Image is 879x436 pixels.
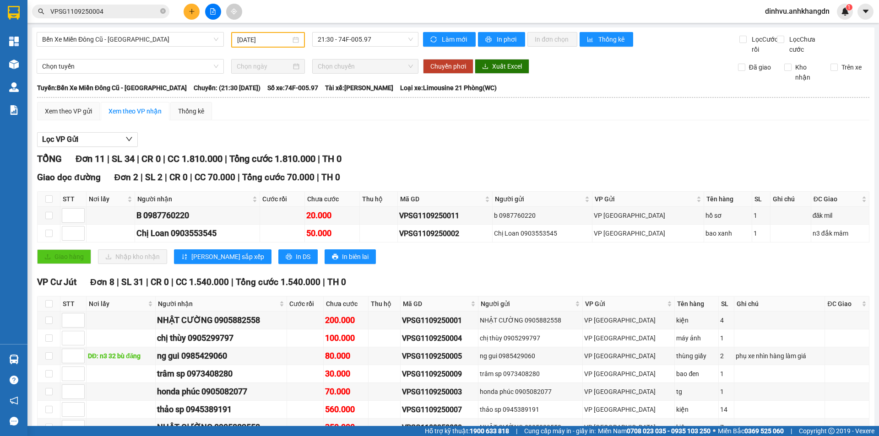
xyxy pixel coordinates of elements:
[325,314,367,327] div: 200.000
[226,4,242,20] button: aim
[676,387,717,397] div: tg
[231,277,233,287] span: |
[583,347,675,365] td: VP Sài Gòn
[60,296,87,312] th: STT
[480,369,581,379] div: trâm sp 0973408280
[857,4,874,20] button: caret-down
[400,194,483,204] span: Mã GD
[516,426,517,436] span: |
[9,82,19,92] img: warehouse-icon
[37,249,91,264] button: uploadGiao hàng
[205,4,221,20] button: file-add
[744,427,784,435] strong: 0369 525 060
[527,32,577,47] button: In đơn chọn
[754,228,769,238] div: 1
[676,404,717,414] div: kiện
[325,367,367,380] div: 30.000
[862,7,870,16] span: caret-down
[584,387,673,397] div: VP [GEOGRAPHIC_DATA]
[323,277,325,287] span: |
[145,172,163,183] span: SL 2
[481,299,573,309] span: Người gửi
[584,404,673,414] div: VP [GEOGRAPHIC_DATA]
[758,5,837,17] span: dinhvu.anhkhangdn
[325,83,393,93] span: Tài xế: [PERSON_NAME]
[398,225,493,242] td: VPSG1109250002
[827,299,859,309] span: ĐC Giao
[332,253,338,261] span: printer
[9,59,19,69] img: warehouse-icon
[720,351,732,361] div: 2
[278,249,318,264] button: printerIn DS
[136,227,258,240] div: Chị Loan 0903553545
[478,32,525,47] button: printerIn phơi
[238,172,240,183] span: |
[121,277,144,287] span: SL 31
[482,63,488,70] span: download
[583,365,675,383] td: VP Sài Gòn
[401,383,478,401] td: VPSG1109250003
[136,209,258,222] div: B 0987760220
[225,153,227,164] span: |
[583,329,675,347] td: VP Sài Gòn
[402,333,477,344] div: VPSG1109250004
[745,62,775,72] span: Đã giao
[165,172,167,183] span: |
[838,62,865,72] span: Trên xe
[160,7,166,16] span: close-circle
[480,333,581,343] div: chị thùy 0905299797
[720,387,732,397] div: 1
[157,332,285,344] div: chị thùy 0905299797
[327,277,346,287] span: TH 0
[325,332,367,344] div: 100.000
[195,172,235,183] span: CC 70.000
[480,404,581,414] div: thảo sp 0945389191
[814,194,860,204] span: ĐC Giao
[583,401,675,419] td: VP Sài Gòn
[45,106,92,116] div: Xem theo VP gửi
[584,369,673,379] div: VP [GEOGRAPHIC_DATA]
[719,296,734,312] th: SL
[174,249,271,264] button: sort-ascending[PERSON_NAME] sắp xếp
[846,4,852,11] sup: 1
[813,210,868,221] div: đăk mil
[151,277,169,287] span: CR 0
[158,299,277,309] span: Người nhận
[592,225,704,242] td: VP Sài Gòn
[76,153,105,164] span: Đơn 11
[286,253,292,261] span: printer
[237,35,291,45] input: 11/09/2025
[494,228,590,238] div: Chị Loan 0903553545
[305,192,360,207] th: Chưa cước
[229,153,315,164] span: Tổng cước 1.810.000
[475,59,529,74] button: downloadXuất Excel
[137,194,250,204] span: Người nhận
[324,296,369,312] th: Chưa cước
[786,34,833,54] span: Lọc Chưa cước
[184,4,200,20] button: plus
[169,172,188,183] span: CR 0
[748,34,779,54] span: Lọc Cước rồi
[157,385,285,398] div: honda phúc 0905082077
[402,422,477,433] div: VPSG1109250008
[9,37,19,46] img: dashboard-icon
[676,422,717,432] div: kiện
[157,350,285,362] div: ng gui 0985429060
[399,228,491,239] div: VPSG1109250002
[676,369,717,379] div: bao đen
[10,417,18,425] span: message
[423,59,473,74] button: Chuyển phơi
[524,426,596,436] span: Cung cấp máy in - giấy in:
[398,207,493,225] td: VPSG1109250011
[190,172,192,183] span: |
[401,365,478,383] td: VPSG1109250009
[585,299,665,309] span: VP Gửi
[594,210,702,221] div: VP [GEOGRAPHIC_DATA]
[236,277,320,287] span: Tổng cước 1.540.000
[705,210,750,221] div: hồ sơ
[400,83,497,93] span: Loại xe: Limousine 21 Phòng(WC)
[430,36,438,43] span: sync
[117,277,119,287] span: |
[8,6,20,20] img: logo-vxr
[171,277,174,287] span: |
